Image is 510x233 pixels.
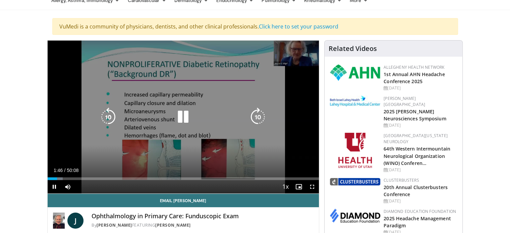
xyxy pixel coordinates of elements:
[92,222,314,228] div: By FEATURING
[384,198,457,204] div: [DATE]
[384,215,451,229] a: 2025 Headache Management Paradigm
[384,133,448,144] a: [GEOGRAPHIC_DATA][US_STATE] Neurology
[338,133,372,168] img: f6362829-b0a3-407d-a044-59546adfd345.png.150x105_q85_autocrop_double_scale_upscale_version-0.2.png
[384,85,457,91] div: [DATE]
[384,64,444,70] a: Allegheny Health Network
[64,168,66,173] span: /
[48,177,319,180] div: Progress Bar
[155,222,191,228] a: [PERSON_NAME]
[384,177,419,183] a: Clusterbusters
[48,180,61,193] button: Pause
[292,180,305,193] button: Enable picture-in-picture mode
[97,222,132,228] a: [PERSON_NAME]
[54,168,63,173] span: 1:46
[384,209,456,214] a: Diamond Education Foundation
[92,213,314,220] h4: Ophthalmology in Primary Care: Funduscopic Exam
[48,41,319,194] video-js: Video Player
[384,184,448,197] a: 20th Annual Clusterbusters Conference
[384,122,457,128] div: [DATE]
[52,18,458,35] div: VuMedi is a community of physicians, dentists, and other clinical professionals.
[61,180,74,193] button: Mute
[67,168,78,173] span: 50:08
[384,108,446,122] a: 2025 [PERSON_NAME] Neurosciences Symposium
[384,145,450,166] a: 64th Western Intermountain Neurological Organization (WINO) Conferen…
[384,96,425,107] a: [PERSON_NAME][GEOGRAPHIC_DATA]
[330,64,380,81] img: 628ffacf-ddeb-4409-8647-b4d1102df243.png.150x105_q85_autocrop_double_scale_upscale_version-0.2.png
[384,71,445,84] a: 1st Annual AHN Headache Conference 2025
[329,45,377,53] h4: Related Videos
[305,180,319,193] button: Fullscreen
[330,96,380,107] img: e7977282-282c-4444-820d-7cc2733560fd.jpg.150x105_q85_autocrop_double_scale_upscale_version-0.2.jpg
[330,178,380,185] img: d3be30b6-fe2b-4f13-a5b4-eba975d75fdd.png.150x105_q85_autocrop_double_scale_upscale_version-0.2.png
[279,180,292,193] button: Playback Rate
[67,213,83,229] a: J
[48,194,319,207] a: Email [PERSON_NAME]
[330,209,380,223] img: d0406666-9e5f-4b94-941b-f1257ac5ccaf.png.150x105_q85_autocrop_double_scale_upscale_version-0.2.png
[384,167,457,173] div: [DATE]
[259,23,338,30] a: Click here to set your password
[53,213,65,229] img: Dr. Joyce Wipf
